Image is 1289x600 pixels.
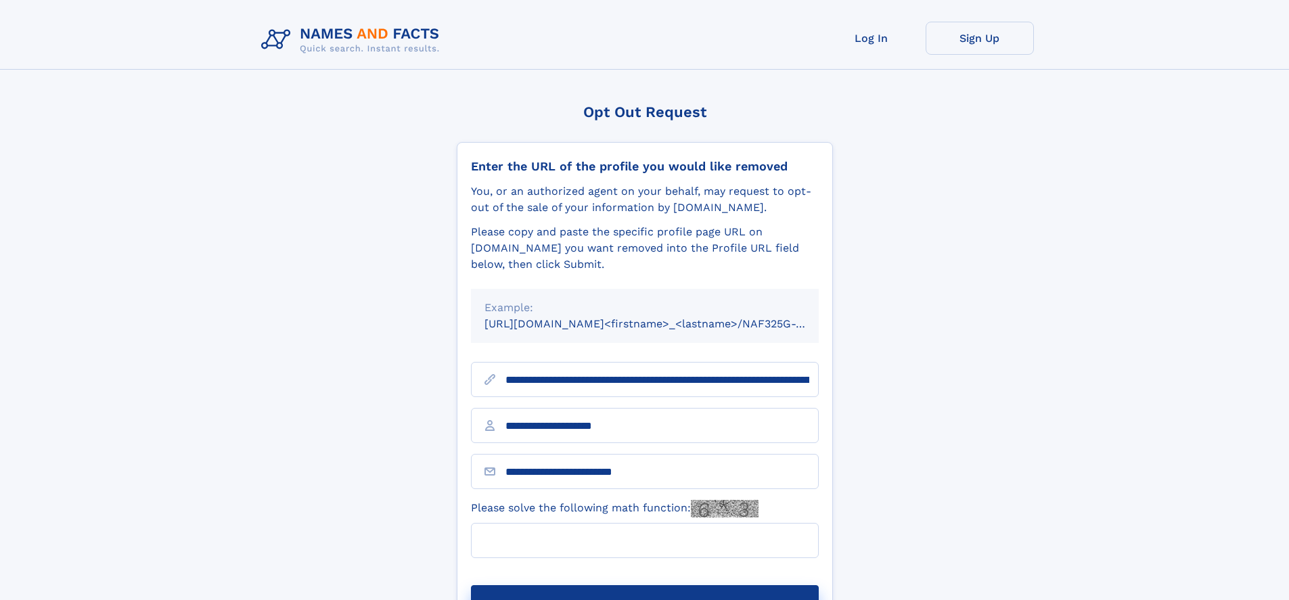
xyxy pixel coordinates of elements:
label: Please solve the following math function: [471,500,759,517]
img: Logo Names and Facts [256,22,451,58]
small: [URL][DOMAIN_NAME]<firstname>_<lastname>/NAF325G-xxxxxxxx [484,317,844,330]
a: Log In [817,22,926,55]
div: Please copy and paste the specific profile page URL on [DOMAIN_NAME] you want removed into the Pr... [471,224,819,273]
div: Enter the URL of the profile you would like removed [471,159,819,174]
div: Opt Out Request [457,103,833,120]
a: Sign Up [926,22,1034,55]
div: Example: [484,300,805,316]
div: You, or an authorized agent on your behalf, may request to opt-out of the sale of your informatio... [471,183,819,216]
